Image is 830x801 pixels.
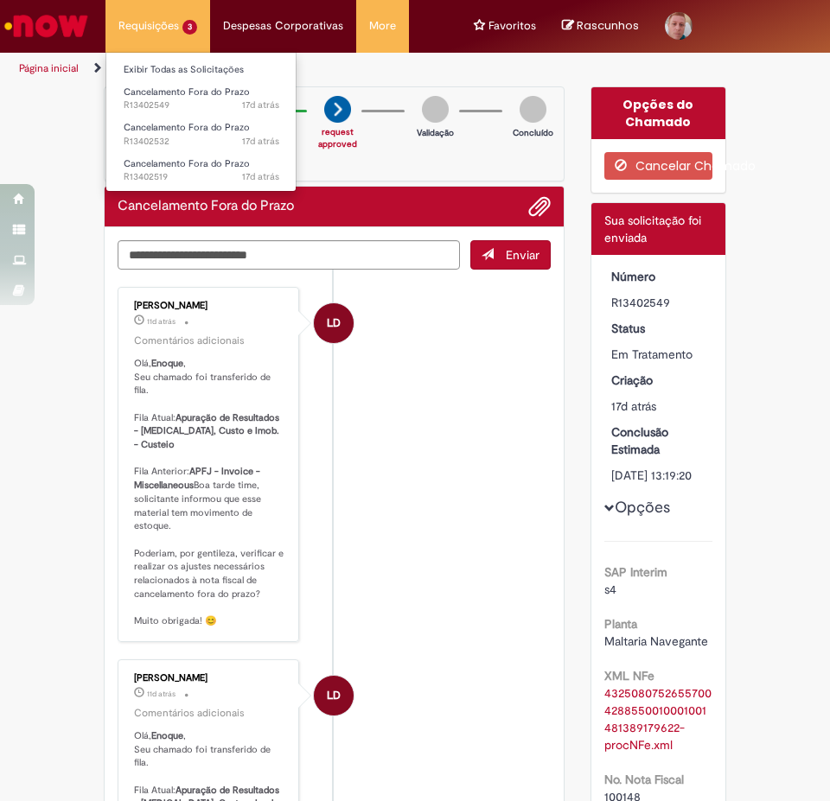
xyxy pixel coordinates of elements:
div: Opções do Chamado [591,87,726,139]
span: R13402532 [124,135,279,149]
a: Página inicial [19,61,79,75]
a: Aberto R13402519 : Cancelamento Fora do Prazo [106,155,297,187]
b: Enoque [151,357,183,370]
time: 12/08/2025 11:19:17 [242,99,279,111]
small: Comentários adicionais [134,334,245,348]
span: LD [327,302,341,344]
small: Comentários adicionais [134,706,245,721]
span: Enviar [506,247,539,263]
button: Enviar [470,240,551,270]
time: 12/08/2025 11:16:34 [242,170,279,183]
button: Adicionar anexos [528,195,551,218]
a: request approved [318,126,357,149]
span: s4 [604,582,616,597]
b: Enoque [151,729,183,742]
b: APFJ - Invoice - Miscellaneous [134,465,263,492]
span: 11d atrás [147,316,176,327]
span: Despesas Corporativas [223,17,343,35]
dt: Criação [598,372,720,389]
dt: Status [598,320,720,337]
b: No. Nota Fiscal [604,772,684,787]
img: img-circle-grey.png [422,96,449,123]
time: 18/08/2025 14:38:05 [147,689,176,699]
b: Apuração de Resultados - [MEDICAL_DATA], Custo e Imob. - Custeio [134,411,282,451]
span: Rascunhos [577,17,639,34]
a: Aberto R13402532 : Cancelamento Fora do Prazo [106,118,297,150]
a: No momento, sua lista de rascunhos tem 0 Itens [562,17,639,34]
img: arrow-next.png [324,96,351,123]
span: R13402519 [124,170,279,184]
div: 12/08/2025 11:19:16 [611,397,707,415]
div: Larissa Davide [314,676,354,715]
span: Cancelamento Fora do Prazo [124,157,250,170]
span: 3 [182,20,197,35]
div: [PERSON_NAME] [134,673,285,683]
span: Maltaria Navegante [604,633,708,649]
ul: Requisições [105,52,297,192]
time: 12/08/2025 11:17:38 [242,135,279,148]
span: LD [327,675,341,716]
ul: Trilhas de página [13,53,402,85]
img: ServiceNow [2,9,91,43]
div: [DATE] 13:19:20 [611,467,707,484]
span: Cancelamento Fora do Prazo [124,86,250,99]
time: 12/08/2025 11:19:16 [611,398,656,414]
b: SAP Interim [604,564,667,580]
div: R13402549 [611,294,707,311]
span: Requisições [118,17,179,35]
span: More [369,17,396,35]
div: Em Tratamento [611,346,707,363]
a: Aberto R13402549 : Cancelamento Fora do Prazo [106,83,297,115]
textarea: Digite sua mensagem aqui... [118,240,460,270]
span: Cancelamento Fora do Prazo [124,121,250,134]
h2: Cancelamento Fora do Prazo Histórico de tíquete [118,199,294,214]
span: R13402549 [124,99,279,112]
p: Validação [417,127,454,139]
b: Planta [604,616,637,632]
div: Larissa Davide [314,303,354,343]
span: 17d atrás [242,135,279,148]
span: 17d atrás [242,99,279,111]
img: img-circle-grey.png [520,96,546,123]
span: 11d atrás [147,689,176,699]
span: Sua solicitação foi enviada [604,213,701,245]
span: Favoritos [488,17,536,35]
p: Concluído [513,127,553,139]
div: [PERSON_NAME] [134,301,285,311]
time: 18/08/2025 14:38:05 [147,316,176,327]
b: XML NFe [604,668,654,683]
a: Download de 43250807526557004288550010001001481389179622-procNFe.xml [604,685,712,753]
span: 17d atrás [242,170,279,183]
p: Olá, , Seu chamado foi transferido de fila. Fila Atual: Fila Anterior: Boa tarde time, solicitant... [134,357,285,628]
dt: Conclusão Estimada [598,423,720,458]
dt: Número [598,268,720,285]
button: Cancelar Chamado [604,152,713,180]
span: 17d atrás [611,398,656,414]
a: Exibir Todas as Solicitações [106,60,297,79]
